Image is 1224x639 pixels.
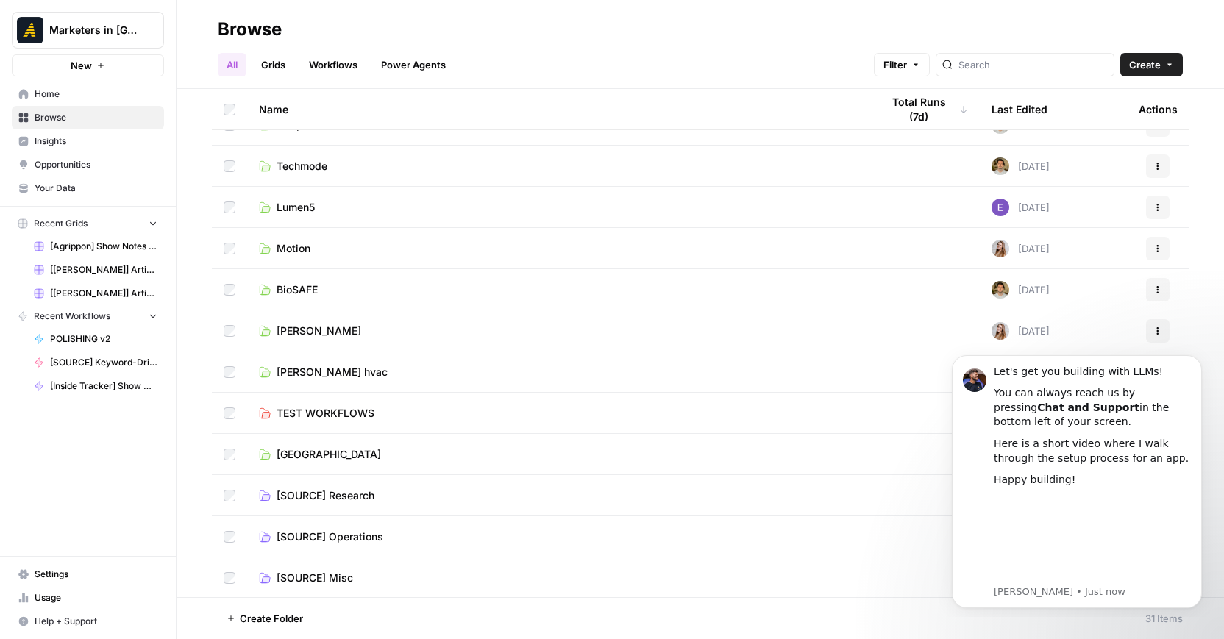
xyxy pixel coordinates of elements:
[259,571,858,585] a: [SOURCE] Misc
[881,89,968,129] div: Total Runs (7d)
[71,58,92,73] span: New
[35,182,157,195] span: Your Data
[277,282,318,297] span: BioSAFE
[12,563,164,586] a: Settings
[874,53,930,76] button: Filter
[259,200,858,215] a: Lumen5
[50,263,157,276] span: [[PERSON_NAME]] Article Writing - Keyword-Driven Articles Grid
[300,53,366,76] a: Workflows
[27,235,164,258] a: [Agrippon] Show Notes Grid
[64,243,261,257] p: Message from Steven, sent Just now
[12,106,164,129] a: Browse
[277,241,310,256] span: Motion
[259,241,858,256] a: Motion
[1120,53,1183,76] button: Create
[34,310,110,323] span: Recent Workflows
[1139,89,1178,129] div: Actions
[12,153,164,176] a: Opportunities
[27,351,164,374] a: [SOURCE] Keyword-Driven Article: Feedback & Polishing
[277,324,361,338] span: [PERSON_NAME]
[277,571,353,585] span: [SOURCE] Misc
[12,586,164,610] a: Usage
[12,129,164,153] a: Insights
[372,53,455,76] a: Power Agents
[35,88,157,101] span: Home
[1129,57,1161,72] span: Create
[259,365,858,379] a: [PERSON_NAME] hvac
[12,610,164,633] button: Help + Support
[35,158,157,171] span: Opportunities
[992,89,1047,129] div: Last Edited
[277,159,327,174] span: Techmode
[259,488,858,503] a: [SOURCE] Research
[992,199,1050,216] div: [DATE]
[259,529,858,544] a: [SOURCE] Operations
[992,240,1009,257] img: kuys64wq30ic8smehvb70tdiqcha
[50,240,157,253] span: [Agrippon] Show Notes Grid
[50,356,157,369] span: [SOURCE] Keyword-Driven Article: Feedback & Polishing
[50,287,157,300] span: [[PERSON_NAME]] Article Writing - Keyword-Driven Articles Grid
[992,240,1050,257] div: [DATE]
[259,282,858,297] a: BioSAFE
[64,153,261,241] iframe: youtube
[12,305,164,327] button: Recent Workflows
[992,322,1009,340] img: kuys64wq30ic8smehvb70tdiqcha
[35,135,157,148] span: Insights
[277,529,383,544] span: [SOURCE] Operations
[930,342,1224,617] iframe: Intercom notifications message
[277,200,315,215] span: Lumen5
[259,447,858,462] a: [GEOGRAPHIC_DATA]
[35,591,157,604] span: Usage
[12,213,164,235] button: Recent Grids
[49,23,138,38] span: Marketers in [GEOGRAPHIC_DATA]
[12,54,164,76] button: New
[992,157,1009,175] img: 5zyzjh3tw4s3l6pe5wy4otrd1hyg
[218,18,282,41] div: Browse
[12,176,164,200] a: Your Data
[27,258,164,282] a: [[PERSON_NAME]] Article Writing - Keyword-Driven Articles Grid
[259,406,858,421] a: TEST WORKFLOWS
[35,615,157,628] span: Help + Support
[50,379,157,393] span: [Inside Tracker] Show Notes
[259,159,858,174] a: Techmode
[992,199,1009,216] img: fgkld43o89z7d2dcu0r80zen0lng
[259,324,858,338] a: [PERSON_NAME]
[27,374,164,398] a: [Inside Tracker] Show Notes
[992,281,1009,299] img: 5zyzjh3tw4s3l6pe5wy4otrd1hyg
[992,157,1050,175] div: [DATE]
[883,57,907,72] span: Filter
[252,53,294,76] a: Grids
[277,447,381,462] span: [GEOGRAPHIC_DATA]
[992,281,1050,299] div: [DATE]
[34,217,88,230] span: Recent Grids
[958,57,1108,72] input: Search
[50,332,157,346] span: POLISHING v2
[35,568,157,581] span: Settings
[992,322,1050,340] div: [DATE]
[17,17,43,43] img: Marketers in Demand Logo
[27,327,164,351] a: POLISHING v2
[259,89,858,129] div: Name
[218,607,312,630] button: Create Folder
[218,53,246,76] a: All
[12,12,164,49] button: Workspace: Marketers in Demand
[277,488,374,503] span: [SOURCE] Research
[240,611,303,626] span: Create Folder
[1145,611,1183,626] div: 31 Items
[12,82,164,106] a: Home
[277,406,374,421] span: TEST WORKFLOWS
[27,282,164,305] a: [[PERSON_NAME]] Article Writing - Keyword-Driven Articles Grid
[277,365,388,379] span: [PERSON_NAME] hvac
[35,111,157,124] span: Browse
